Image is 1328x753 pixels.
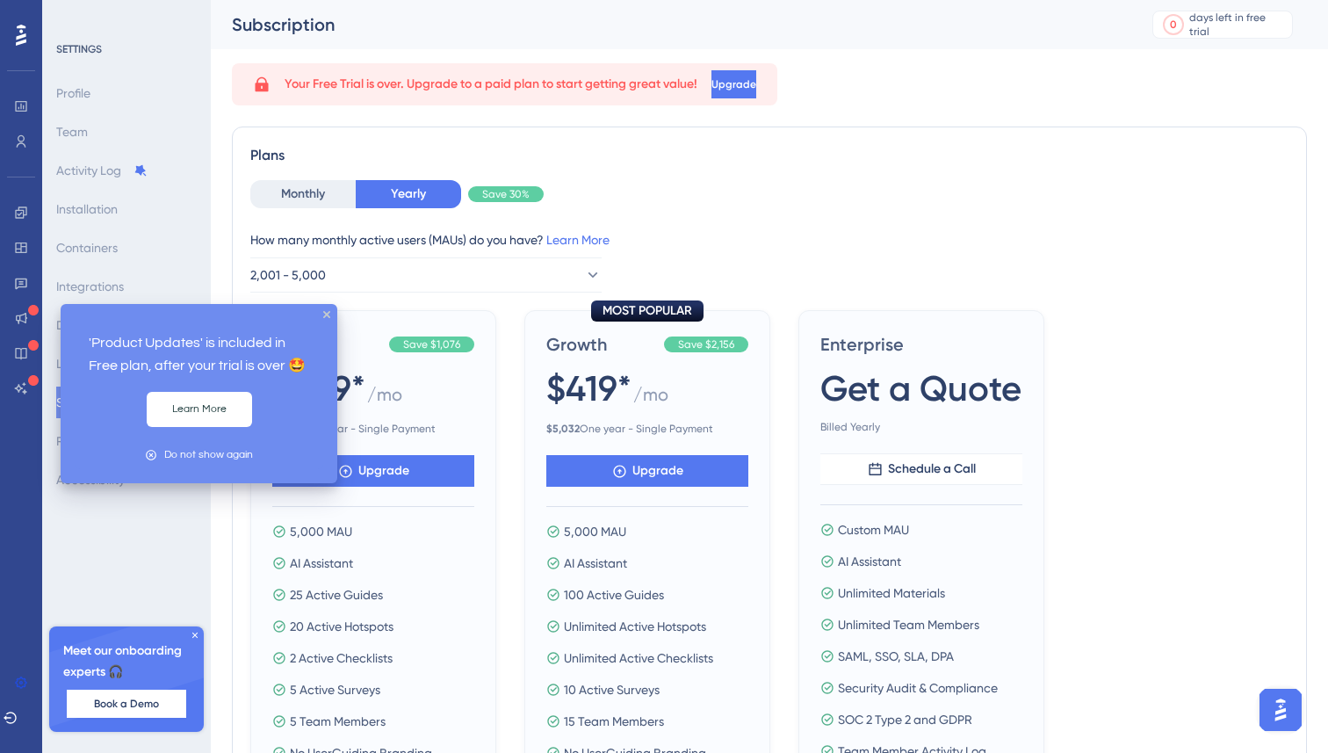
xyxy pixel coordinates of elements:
button: Containers [56,232,118,264]
span: AI Assistant [290,553,353,574]
iframe: UserGuiding AI Assistant Launcher [1254,684,1307,736]
span: Schedule a Call [888,459,976,480]
div: SETTINGS [56,42,198,56]
b: $ 5,032 [546,423,580,435]
div: 0 [1170,18,1177,32]
button: Learn More [147,392,252,427]
span: Your Free Trial is over. Upgrade to a paid plan to start getting great value! [285,74,697,95]
span: Upgrade [358,460,409,481]
span: 100 Active Guides [564,584,664,605]
span: Save $1,076 [403,337,460,351]
span: 2 Active Checklists [290,648,393,669]
button: Localization [56,348,125,380]
span: 5,000 MAU [564,521,626,542]
button: Team [56,116,88,148]
div: close tooltip [323,311,330,318]
button: Monthly [250,180,356,208]
span: Unlimited Active Hotspots [564,616,706,637]
button: Upgrade [272,455,474,487]
a: Learn More [546,233,610,247]
span: $419* [546,364,632,413]
span: 15 Team Members [564,711,664,732]
div: Subscription [232,12,1108,37]
button: Profile [56,77,90,109]
div: Do not show again [164,446,253,463]
span: Save $2,156 [678,337,734,351]
span: AI Assistant [564,553,627,574]
button: Upgrade [711,70,756,98]
span: Growth [546,332,657,357]
button: Activity Log [56,155,148,186]
p: 'Product Updates' is included in Free plan, after your trial is over 🤩 [89,332,309,378]
button: 2,001 - 5,000 [250,257,602,293]
span: Custom MAU [838,519,909,540]
span: 25 Active Guides [290,584,383,605]
div: How many monthly active users (MAUs) do you have? [250,229,1288,250]
span: AI Assistant [838,551,901,572]
button: Integrations [56,271,124,302]
span: 10 Active Surveys [564,679,660,700]
span: Save 30% [482,187,530,201]
span: Meet our onboarding experts 🎧 [63,641,190,683]
span: Security Audit & Compliance [838,677,998,699]
button: Yearly [356,180,461,208]
span: Unlimited Team Members [838,614,979,635]
span: Upgrade [632,460,683,481]
span: 5 Active Surveys [290,679,380,700]
span: 5 Team Members [290,711,386,732]
span: 20 Active Hotspots [290,616,393,637]
span: 5,000 MAU [290,521,352,542]
button: Data [56,309,85,341]
div: MOST POPULAR [591,300,704,322]
span: Book a Demo [94,697,159,711]
button: Accessibility [56,464,125,496]
span: Billed Yearly [820,420,1022,434]
button: Installation [56,193,118,225]
button: Book a Demo [67,690,186,718]
button: Schedule a Call [820,453,1022,485]
span: Enterprise [820,332,1022,357]
span: 2,001 - 5,000 [250,264,326,286]
span: / mo [633,382,668,415]
span: Unlimited Active Checklists [564,648,713,669]
div: Plans [250,145,1288,166]
button: Subscription [56,387,126,418]
div: days left in free trial [1189,11,1287,39]
span: Unlimited Materials [838,583,945,604]
span: Get a Quote [820,364,1021,413]
span: SOC 2 Type 2 and GDPR [838,709,972,730]
span: One year - Single Payment [546,422,748,436]
button: Upgrade [546,455,748,487]
button: Rate Limiting [56,425,156,457]
span: / mo [367,382,402,415]
span: SAML, SSO, SLA, DPA [838,646,954,667]
span: Upgrade [711,77,756,91]
span: One year - Single Payment [272,422,474,436]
